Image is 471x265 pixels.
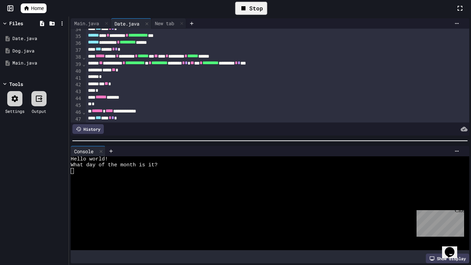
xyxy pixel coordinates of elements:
div: New tab [151,20,178,27]
div: Date.java [111,20,143,27]
div: Date.java [111,18,151,29]
div: 35 [71,33,82,40]
div: Main.java [12,60,66,67]
div: 41 [71,75,82,82]
div: Date.java [12,35,66,42]
div: Console [71,148,97,155]
div: 44 [71,95,82,102]
div: Files [9,20,23,27]
div: Main.java [71,20,102,27]
div: New tab [151,18,186,29]
div: 46 [71,109,82,116]
span: What day of the month is it? [71,162,158,168]
div: 47 [71,116,82,123]
div: Stop [235,2,267,15]
div: 42 [71,81,82,88]
span: Fold line [82,109,86,115]
div: 34 [71,26,82,33]
div: 43 [71,88,82,95]
div: 45 [71,102,82,109]
div: Dog.java [12,48,66,55]
a: Home [21,3,47,13]
div: Tools [9,80,23,88]
div: Chat with us now!Close [3,3,48,44]
span: Home [31,5,44,12]
div: 38 [71,54,82,61]
div: 36 [71,40,82,47]
div: 40 [71,68,82,75]
div: Output [32,108,46,114]
span: Hello world! [71,156,108,162]
iframe: chat widget [442,237,464,258]
iframe: chat widget [414,207,464,237]
span: Fold line [82,55,86,60]
div: Main.java [71,18,111,29]
div: 37 [71,47,82,54]
div: Show display [426,254,469,263]
div: Console [71,146,106,156]
div: 39 [71,61,82,68]
div: History [72,124,104,134]
span: Fold line [82,61,86,67]
div: Settings [5,108,24,114]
